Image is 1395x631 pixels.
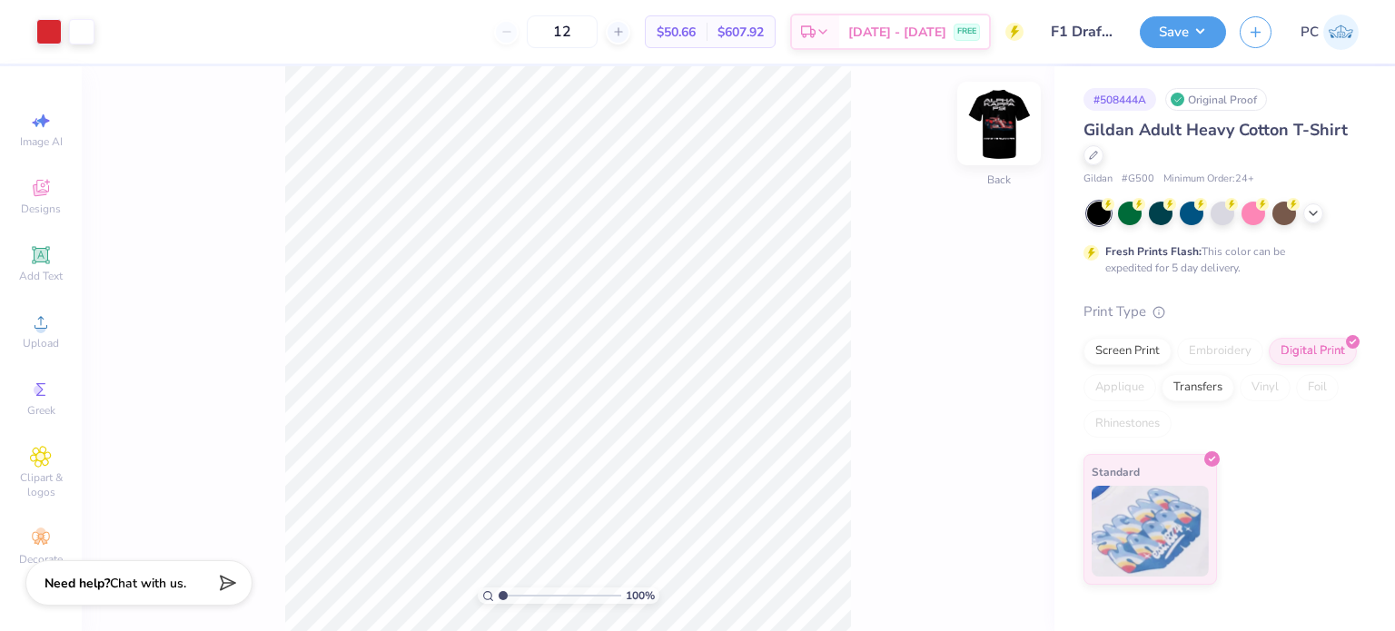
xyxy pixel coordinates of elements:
[19,552,63,567] span: Decorate
[1105,244,1202,259] strong: Fresh Prints Flash:
[110,575,186,592] span: Chat with us.
[1083,172,1113,187] span: Gildan
[1105,243,1329,276] div: This color can be expedited for 5 day delivery.
[9,470,73,499] span: Clipart & logos
[45,575,110,592] strong: Need help?
[657,23,696,42] span: $50.66
[848,23,946,42] span: [DATE] - [DATE]
[1301,22,1319,43] span: PC
[1269,338,1357,365] div: Digital Print
[1323,15,1359,50] img: Priyanka Choudhary
[1083,88,1156,111] div: # 508444A
[20,134,63,149] span: Image AI
[19,269,63,283] span: Add Text
[717,23,764,42] span: $607.92
[1092,486,1209,577] img: Standard
[1240,374,1291,401] div: Vinyl
[957,25,976,38] span: FREE
[1177,338,1263,365] div: Embroidery
[23,336,59,350] span: Upload
[1301,15,1359,50] a: PC
[963,87,1035,160] img: Back
[1165,88,1267,111] div: Original Proof
[1140,16,1226,48] button: Save
[987,172,1011,188] div: Back
[21,202,61,216] span: Designs
[1092,462,1140,481] span: Standard
[1296,374,1339,401] div: Foil
[1163,172,1254,187] span: Minimum Order: 24 +
[1083,301,1359,322] div: Print Type
[1083,374,1156,401] div: Applique
[27,403,55,418] span: Greek
[1122,172,1154,187] span: # G500
[626,587,655,604] span: 100 %
[1162,374,1234,401] div: Transfers
[1083,410,1172,438] div: Rhinestones
[1083,119,1348,141] span: Gildan Adult Heavy Cotton T-Shirt
[527,15,598,48] input: – –
[1083,338,1172,365] div: Screen Print
[1037,14,1126,50] input: Untitled Design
